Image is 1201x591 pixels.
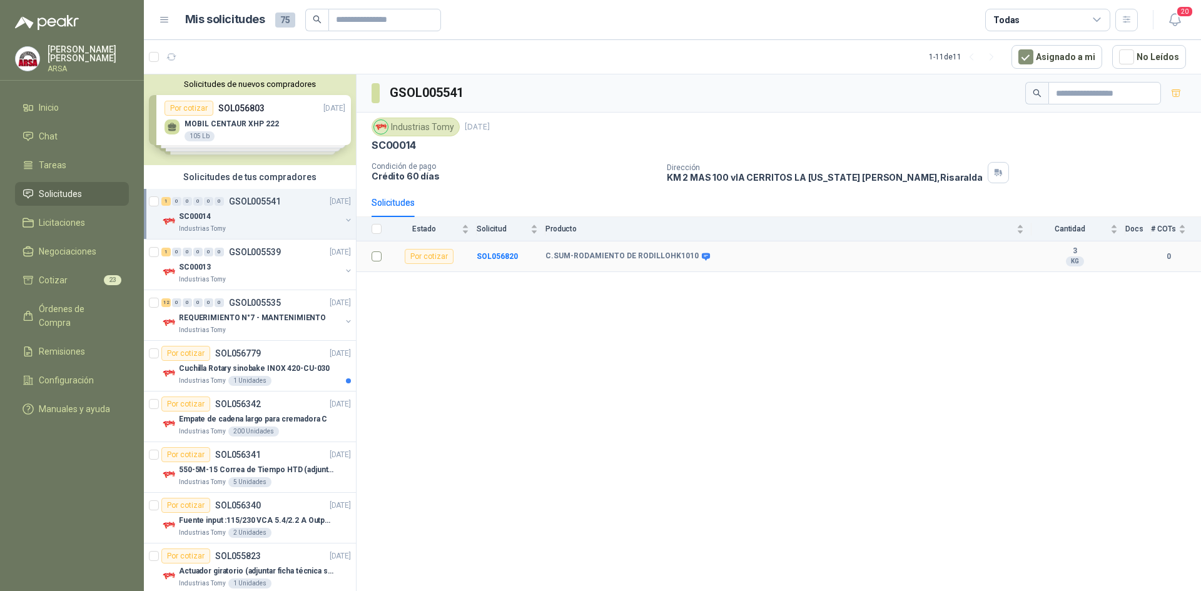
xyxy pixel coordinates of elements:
[104,275,121,285] span: 23
[144,442,356,493] a: Por cotizarSOL056341[DATE] Company Logo550-5M-15 Correa de Tiempo HTD (adjuntar ficha y /o imagen...
[372,162,657,171] p: Condición de pago
[204,248,213,256] div: 0
[144,391,356,442] a: Por cotizarSOL056342[DATE] Company LogoEmpate de cadena largo para cremadora CIndustrias Tomy200 ...
[372,171,657,181] p: Crédito 60 días
[161,298,171,307] div: 12
[1031,217,1125,241] th: Cantidad
[330,500,351,512] p: [DATE]
[374,120,388,134] img: Company Logo
[179,312,326,324] p: REQUERIMIENTO N°7 - MANTENIMIENTO
[389,225,459,233] span: Estado
[161,248,171,256] div: 1
[16,47,39,71] img: Company Logo
[229,197,281,206] p: GSOL005541
[39,245,96,258] span: Negociaciones
[372,118,460,136] div: Industrias Tomy
[228,376,271,386] div: 1 Unidades
[330,449,351,461] p: [DATE]
[144,493,356,543] a: Por cotizarSOL056340[DATE] Company LogoFuente input :115/230 VCA 5.4/2.2 A Output: 24 VDC 10 A 47...
[161,417,176,432] img: Company Logo
[39,302,117,330] span: Órdenes de Compra
[228,578,271,588] div: 1 Unidades
[1066,256,1084,266] div: KG
[161,295,353,335] a: 12 0 0 0 0 0 GSOL005535[DATE] Company LogoREQUERIMIENTO N°7 - MANTENIMIENTOIndustrias Tomy
[1112,45,1186,69] button: No Leídos
[161,548,210,563] div: Por cotizar
[161,315,176,330] img: Company Logo
[228,427,279,437] div: 200 Unidades
[15,240,129,263] a: Negociaciones
[1011,45,1102,69] button: Asignado a mi
[161,518,176,533] img: Company Logo
[1125,217,1151,241] th: Docs
[1151,225,1176,233] span: # COTs
[15,397,129,421] a: Manuales y ayuda
[161,194,353,234] a: 1 0 0 0 0 0 GSOL005541[DATE] Company LogoSC00014Industrias Tomy
[215,450,261,459] p: SOL056341
[477,217,545,241] th: Solicitud
[179,325,226,335] p: Industrias Tomy
[215,298,224,307] div: 0
[39,216,85,230] span: Licitaciones
[313,15,322,24] span: search
[39,129,58,143] span: Chat
[179,427,226,437] p: Industrias Tomy
[183,298,192,307] div: 0
[229,298,281,307] p: GSOL005535
[667,163,983,172] p: Dirección
[477,225,528,233] span: Solicitud
[193,248,203,256] div: 0
[477,252,518,261] a: SOL056820
[929,47,1001,67] div: 1 - 11 de 11
[179,376,226,386] p: Industrias Tomy
[185,11,265,29] h1: Mis solicitudes
[161,366,176,381] img: Company Logo
[545,225,1014,233] span: Producto
[389,217,477,241] th: Estado
[229,248,281,256] p: GSOL005539
[39,158,66,172] span: Tareas
[183,197,192,206] div: 0
[144,341,356,391] a: Por cotizarSOL056779[DATE] Company LogoCuchilla Rotary sinobake INOX 420-CU-030Industrias Tomy1 U...
[179,477,226,487] p: Industrias Tomy
[179,224,226,234] p: Industrias Tomy
[39,187,82,201] span: Solicitudes
[15,340,129,363] a: Remisiones
[1176,6,1193,18] span: 20
[179,515,335,527] p: Fuente input :115/230 VCA 5.4/2.2 A Output: 24 VDC 10 A 47-63 Hz
[179,413,327,425] p: Empate de cadena largo para cremadora C
[39,345,85,358] span: Remisiones
[48,65,129,73] p: ARSA
[1151,251,1186,263] b: 0
[15,96,129,119] a: Inicio
[330,550,351,562] p: [DATE]
[15,268,129,292] a: Cotizar23
[275,13,295,28] span: 75
[390,83,465,103] h3: GSOL005541
[179,261,211,273] p: SC00013
[1033,89,1041,98] span: search
[15,153,129,177] a: Tareas
[144,165,356,189] div: Solicitudes de tus compradores
[204,298,213,307] div: 0
[179,528,226,538] p: Industrias Tomy
[39,101,59,114] span: Inicio
[15,124,129,148] a: Chat
[330,246,351,258] p: [DATE]
[161,214,176,229] img: Company Logo
[161,447,210,462] div: Por cotizar
[993,13,1020,27] div: Todas
[215,552,261,560] p: SOL055823
[48,45,129,63] p: [PERSON_NAME] [PERSON_NAME]
[144,74,356,165] div: Solicitudes de nuevos compradoresPor cotizarSOL056803[DATE] MOBIL CENTAUR XHP 222105 LbPor cotiza...
[39,402,110,416] span: Manuales y ayuda
[39,273,68,287] span: Cotizar
[215,349,261,358] p: SOL056779
[215,501,261,510] p: SOL056340
[39,373,94,387] span: Configuración
[330,297,351,309] p: [DATE]
[405,249,454,264] div: Por cotizar
[330,398,351,410] p: [DATE]
[179,363,330,375] p: Cuchilla Rotary sinobake INOX 420-CU-030
[179,275,226,285] p: Industrias Tomy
